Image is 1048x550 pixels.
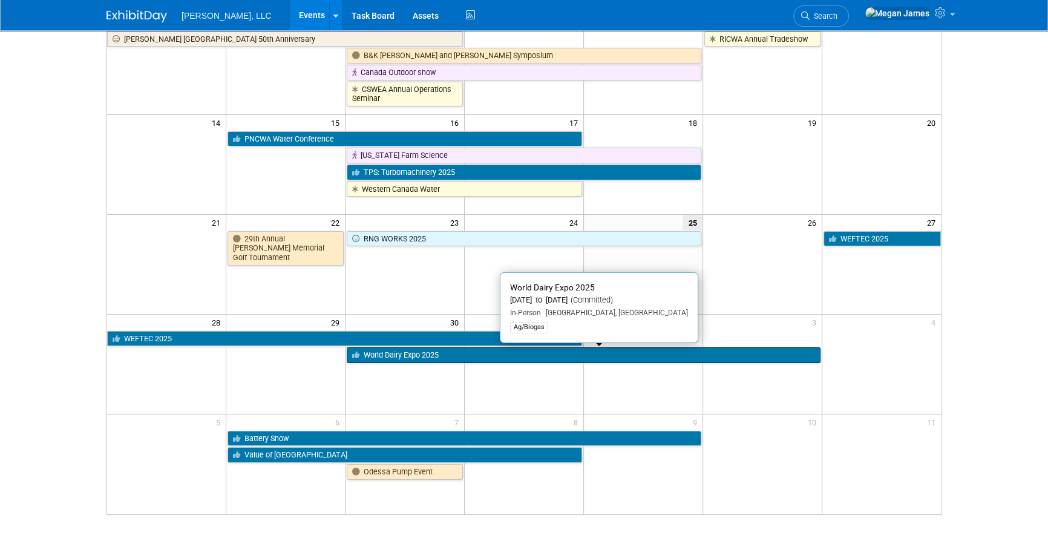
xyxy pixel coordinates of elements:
a: [PERSON_NAME] [GEOGRAPHIC_DATA] 50th Anniversary [107,31,463,47]
span: 3 [811,315,822,330]
a: B&K [PERSON_NAME] and [PERSON_NAME] Symposium [347,48,701,64]
span: 25 [683,215,702,230]
a: CSWEA Annual Operations Seminar [347,82,463,106]
span: 27 [926,215,941,230]
a: WEFTEC 2025 [107,331,582,347]
img: Megan James [865,7,930,20]
span: 23 [449,215,464,230]
span: 10 [807,414,822,430]
span: In-Person [510,309,541,317]
span: 6 [334,414,345,430]
a: World Dairy Expo 2025 [347,347,820,363]
span: [PERSON_NAME], LLC [182,11,272,21]
span: 17 [568,115,583,130]
div: [DATE] to [DATE] [510,295,688,306]
span: 26 [807,215,822,230]
span: Search [810,11,837,21]
span: 24 [568,215,583,230]
a: WEFTEC 2025 [824,231,941,247]
span: 7 [453,414,464,430]
span: 19 [807,115,822,130]
span: 20 [926,115,941,130]
span: 11 [926,414,941,430]
a: RNG WORKS 2025 [347,231,701,247]
span: 18 [687,115,702,130]
span: 28 [211,315,226,330]
span: 14 [211,115,226,130]
span: 16 [449,115,464,130]
a: TPS: Turbomachinery 2025 [347,165,701,180]
span: 22 [330,215,345,230]
a: Canada Outdoor show [347,65,701,80]
span: 30 [449,315,464,330]
span: 9 [692,414,702,430]
a: Battery Show [228,431,701,447]
a: Western Canada Water [347,182,582,197]
span: (Committed) [568,295,613,304]
a: [US_STATE] Farm Science [347,148,701,163]
span: 8 [572,414,583,430]
span: 15 [330,115,345,130]
a: Search [793,5,849,27]
div: Ag/Biogas [510,322,548,333]
span: 5 [215,414,226,430]
span: World Dairy Expo 2025 [510,283,595,292]
a: Value of [GEOGRAPHIC_DATA] [228,447,582,463]
a: PNCWA Water Conference [228,131,582,147]
span: [GEOGRAPHIC_DATA], [GEOGRAPHIC_DATA] [541,309,688,317]
span: 4 [930,315,941,330]
span: 29 [330,315,345,330]
a: Odessa Pump Event [347,464,463,480]
span: 21 [211,215,226,230]
a: 29th Annual [PERSON_NAME] Memorial Golf Tournament [228,231,344,266]
img: ExhibitDay [106,10,167,22]
a: RICWA Annual Tradeshow [704,31,820,47]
